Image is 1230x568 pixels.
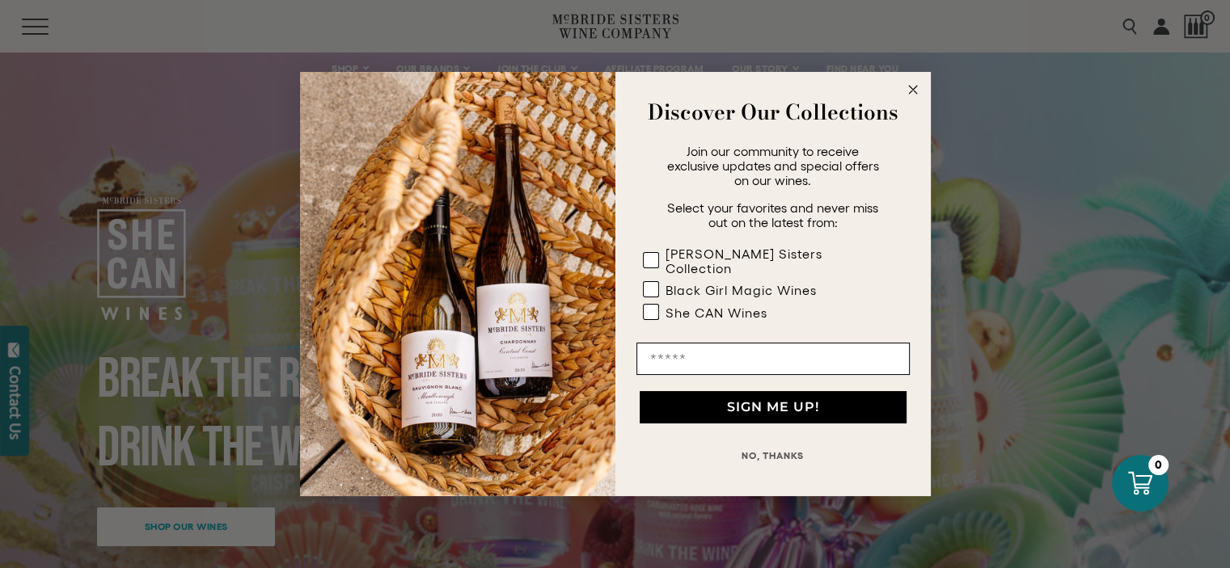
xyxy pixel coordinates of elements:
strong: Discover Our Collections [648,96,898,128]
span: Select your favorites and never miss out on the latest from: [667,200,878,229]
button: SIGN ME UP! [640,391,907,423]
button: Close dialog [903,80,923,99]
div: 0 [1148,455,1169,475]
div: Black Girl Magic Wines [666,283,817,297]
div: [PERSON_NAME] Sisters Collection [666,246,877,276]
img: 42653730-7e35-4af7-a99d-12bf478283cf.jpeg [300,72,615,496]
button: NO, THANKS [636,440,910,472]
input: Email [636,343,910,375]
span: Join our community to receive exclusive updates and special offers on our wines. [667,144,879,187]
div: She CAN Wines [666,305,767,320]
